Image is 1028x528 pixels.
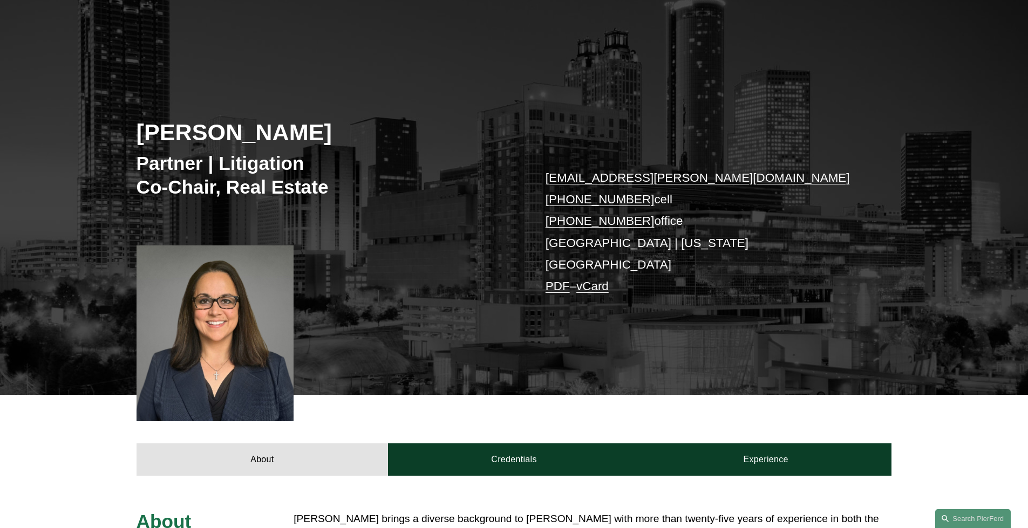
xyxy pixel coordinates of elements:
a: vCard [576,279,609,293]
a: Experience [640,443,892,476]
a: Search this site [935,509,1011,528]
h2: [PERSON_NAME] [137,118,514,146]
a: About [137,443,389,476]
a: Credentials [388,443,640,476]
p: cell office [GEOGRAPHIC_DATA] | [US_STATE][GEOGRAPHIC_DATA] – [546,167,860,298]
a: [EMAIL_ADDRESS][PERSON_NAME][DOMAIN_NAME] [546,171,850,184]
a: PDF [546,279,570,293]
a: [PHONE_NUMBER] [546,214,655,228]
a: [PHONE_NUMBER] [546,193,655,206]
h3: Partner | Litigation Co-Chair, Real Estate [137,152,514,198]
